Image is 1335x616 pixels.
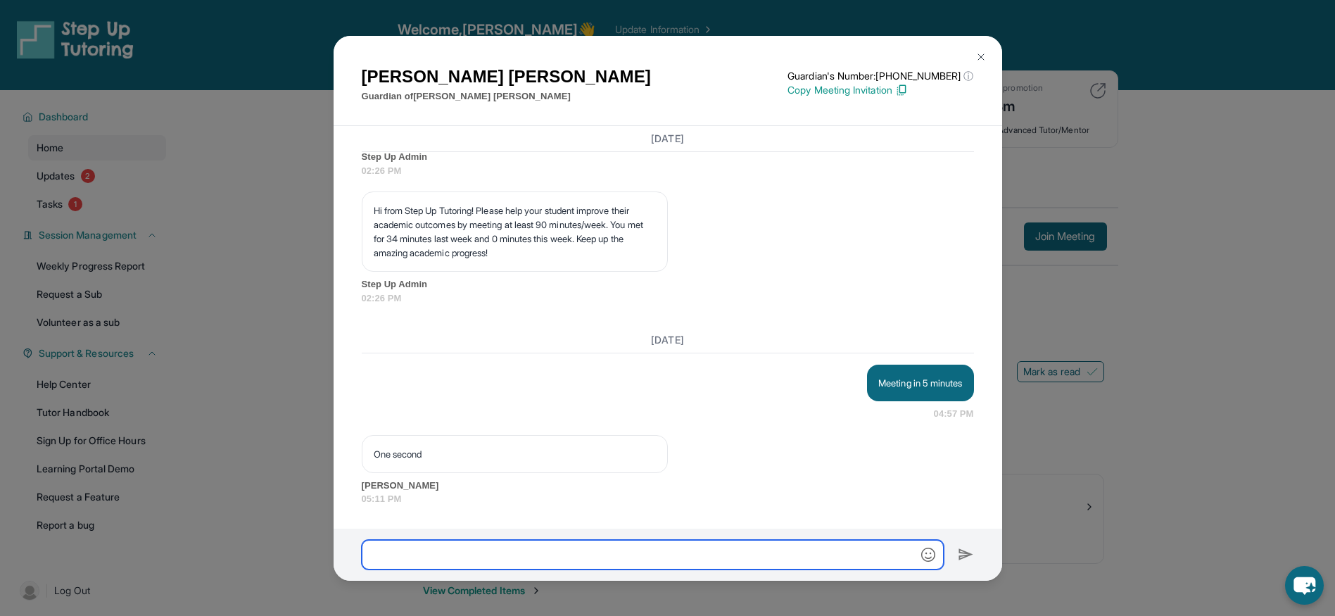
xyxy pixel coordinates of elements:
[362,164,974,178] span: 02:26 PM
[362,132,974,146] h3: [DATE]
[362,150,974,164] span: Step Up Admin
[362,64,651,89] h1: [PERSON_NAME] [PERSON_NAME]
[362,89,651,103] p: Guardian of [PERSON_NAME] [PERSON_NAME]
[787,83,973,97] p: Copy Meeting Invitation
[1285,566,1324,605] button: chat-button
[362,291,974,306] span: 02:26 PM
[374,203,656,260] p: Hi from Step Up Tutoring! Please help your student improve their academic outcomes by meeting at ...
[878,376,962,390] p: Meeting in 5 minutes
[362,492,974,506] span: 05:11 PM
[362,479,974,493] span: [PERSON_NAME]
[921,548,935,562] img: Emoji
[362,333,974,347] h3: [DATE]
[895,84,908,96] img: Copy Icon
[787,69,973,83] p: Guardian's Number: [PHONE_NUMBER]
[963,69,973,83] span: ⓘ
[374,447,656,461] p: One second
[958,546,974,563] img: Send icon
[362,277,974,291] span: Step Up Admin
[975,51,987,63] img: Close Icon
[934,407,974,421] span: 04:57 PM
